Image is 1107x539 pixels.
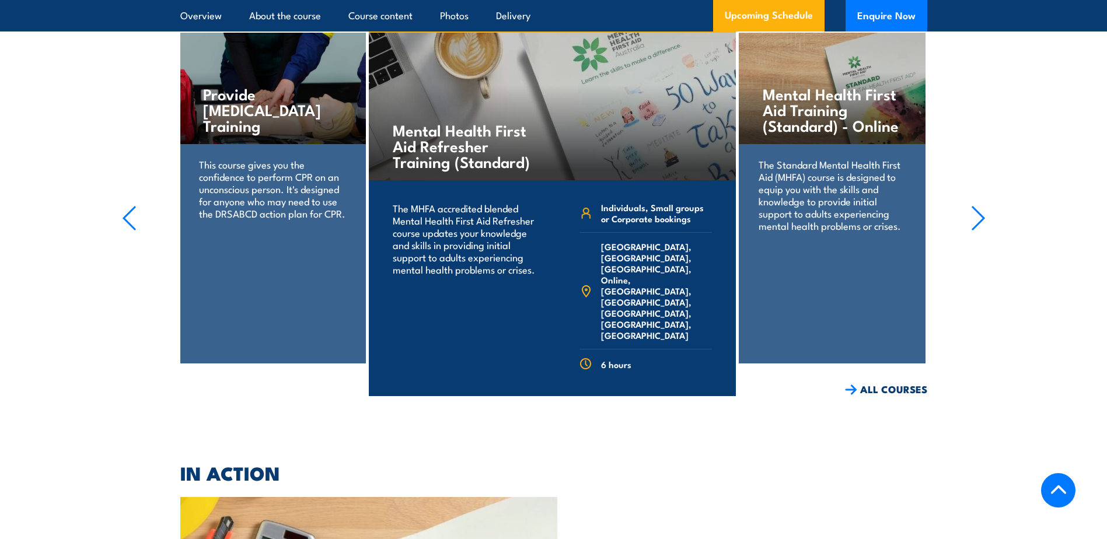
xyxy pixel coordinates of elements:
p: The MHFA accredited blended Mental Health First Aid Refresher course updates your knowledge and s... [393,202,537,275]
p: This course gives you the confidence to perform CPR on an unconscious person. It's designed for a... [199,158,345,219]
p: The Standard Mental Health First Aid (MHFA) course is designed to equip you with the skills and k... [759,158,905,232]
span: 6 hours [601,359,631,370]
span: [GEOGRAPHIC_DATA], [GEOGRAPHIC_DATA], [GEOGRAPHIC_DATA], Online, [GEOGRAPHIC_DATA], [GEOGRAPHIC_D... [601,241,712,341]
h4: Mental Health First Aid Refresher Training (Standard) [393,122,530,169]
h4: Provide [MEDICAL_DATA] Training [203,86,341,133]
span: Individuals, Small groups or Corporate bookings [601,202,712,224]
h4: Mental Health First Aid Training (Standard) - Online [763,86,901,133]
h2: IN ACTION [180,464,927,481]
a: ALL COURSES [845,383,927,396]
